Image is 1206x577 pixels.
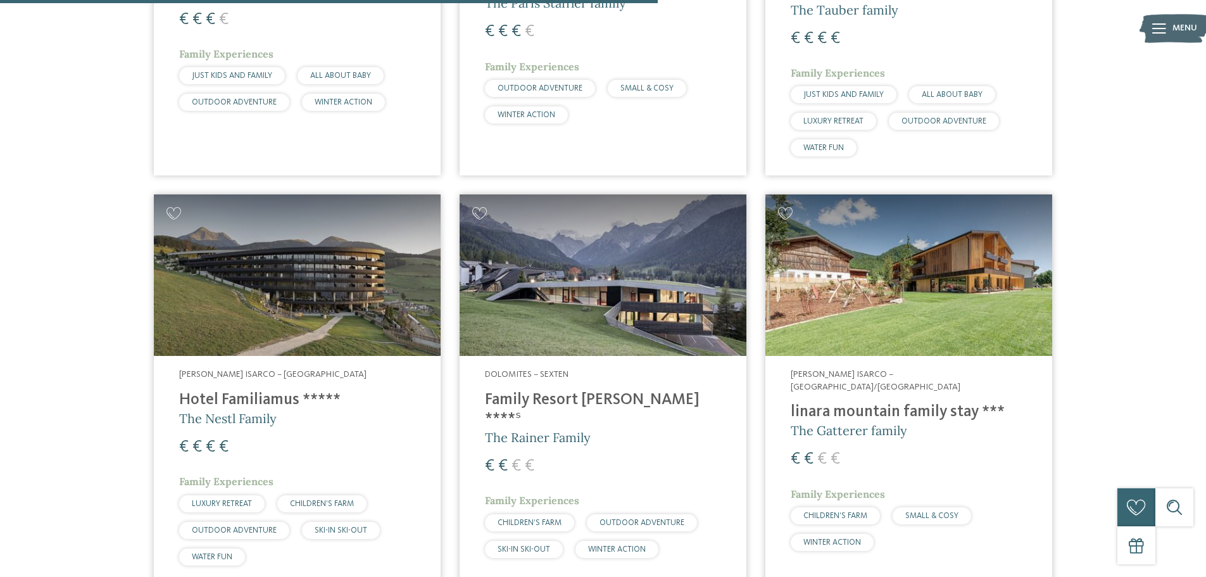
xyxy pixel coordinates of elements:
[485,429,591,445] span: The Rainer Family
[922,91,983,99] span: ALL ABOUT BABY
[498,84,582,92] span: OUTDOOR ADVENTURE
[192,500,252,508] span: LUXURY RETREAT
[512,458,521,474] span: €
[192,553,232,561] span: WATER FUN
[154,194,441,356] img: Looking for family hotels? Find the best ones here!
[791,30,800,47] span: €
[803,144,844,152] span: WATER FUN
[460,194,746,356] img: Family Resort Rainer ****ˢ
[179,11,189,28] span: €
[485,494,579,507] span: Family Experiences
[803,117,864,125] span: LUXURY RETREAT
[901,117,986,125] span: OUTDOOR ADVENTURE
[192,526,277,535] span: OUTDOOR ADVENTURE
[525,23,534,40] span: €
[791,488,885,500] span: Family Experiences
[179,48,273,60] span: Family Experiences
[485,391,721,429] h4: Family Resort [PERSON_NAME] ****ˢ
[525,458,534,474] span: €
[803,538,861,547] span: WINTER ACTION
[817,30,827,47] span: €
[588,545,646,554] span: WINTER ACTION
[290,500,354,508] span: CHILDREN’S FARM
[485,23,494,40] span: €
[179,439,189,455] span: €
[192,439,202,455] span: €
[498,519,562,527] span: CHILDREN’S FARM
[206,439,215,455] span: €
[219,439,229,455] span: €
[179,475,273,488] span: Family Experiences
[498,545,550,554] span: SKI-IN SKI-OUT
[791,451,800,467] span: €
[219,11,229,28] span: €
[485,458,494,474] span: €
[315,98,372,106] span: WINTER ACTION
[485,370,568,379] span: Dolomites – Sexten
[512,23,521,40] span: €
[179,410,277,426] span: The Nestl Family
[192,72,272,80] span: JUST KIDS AND FAMILY
[192,11,202,28] span: €
[192,98,277,106] span: OUTDOOR ADVENTURE
[791,370,960,391] span: [PERSON_NAME] Isarco – [GEOGRAPHIC_DATA]/[GEOGRAPHIC_DATA]
[498,111,555,119] span: WINTER ACTION
[791,422,907,438] span: The Gatterer family
[831,451,840,467] span: €
[498,23,508,40] span: €
[831,30,840,47] span: €
[620,84,674,92] span: SMALL & COSY
[315,526,367,535] span: SKI-IN SKI-OUT
[206,11,215,28] span: €
[179,370,367,379] span: [PERSON_NAME] Isarco – [GEOGRAPHIC_DATA]
[600,519,684,527] span: OUTDOOR ADVENTURE
[485,60,579,73] span: Family Experiences
[498,458,508,474] span: €
[817,451,827,467] span: €
[803,91,884,99] span: JUST KIDS AND FAMILY
[765,194,1052,356] img: Looking for family hotels? Find the best ones here!
[803,512,867,520] span: CHILDREN’S FARM
[804,451,813,467] span: €
[791,403,1027,422] h4: linara mountain family stay ***
[791,67,885,79] span: Family Experiences
[804,30,813,47] span: €
[791,2,898,18] span: The Tauber family
[905,512,958,520] span: SMALL & COSY
[310,72,371,80] span: ALL ABOUT BABY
